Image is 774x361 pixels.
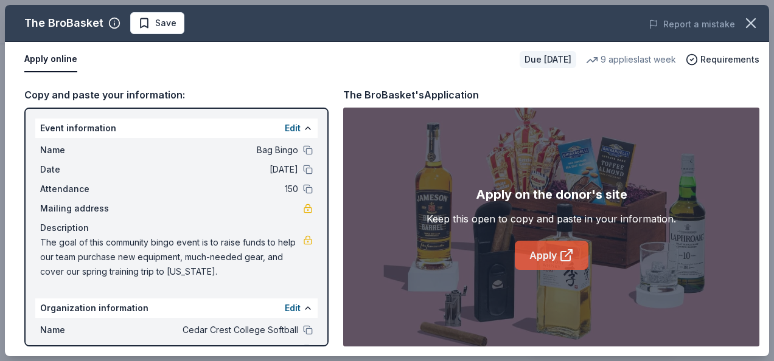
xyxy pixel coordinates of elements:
span: Name [40,323,122,337]
span: [URL][DOMAIN_NAME] [122,342,298,357]
button: Save [130,12,184,34]
button: Apply online [24,47,77,72]
div: The BroBasket's Application [343,87,479,103]
span: Save [155,16,176,30]
span: The goal of this community bingo event is to raise funds to help our team purchase new equipment,... [40,235,303,279]
span: [DATE] [122,162,298,177]
div: Keep this open to copy and paste in your information. [427,211,676,226]
a: Apply [515,241,588,270]
span: Attendance [40,182,122,196]
div: Description [40,221,313,235]
div: Apply on the donor's site [476,185,627,204]
button: Edit [285,121,301,136]
span: Date [40,162,122,177]
div: Copy and paste your information: [24,87,329,103]
button: Requirements [686,52,759,67]
div: Due [DATE] [520,51,576,68]
span: Bag Bingo [122,143,298,157]
span: Mailing address [40,201,122,216]
span: Requirements [700,52,759,67]
div: The BroBasket [24,13,103,33]
div: 9 applies last week [586,52,676,67]
button: Edit [285,301,301,315]
button: Report a mistake [649,17,735,32]
div: Event information [35,119,318,138]
span: Cedar Crest College Softball [122,323,298,337]
span: Name [40,143,122,157]
span: Website [40,342,122,357]
span: 150 [122,182,298,196]
div: Organization information [35,298,318,318]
